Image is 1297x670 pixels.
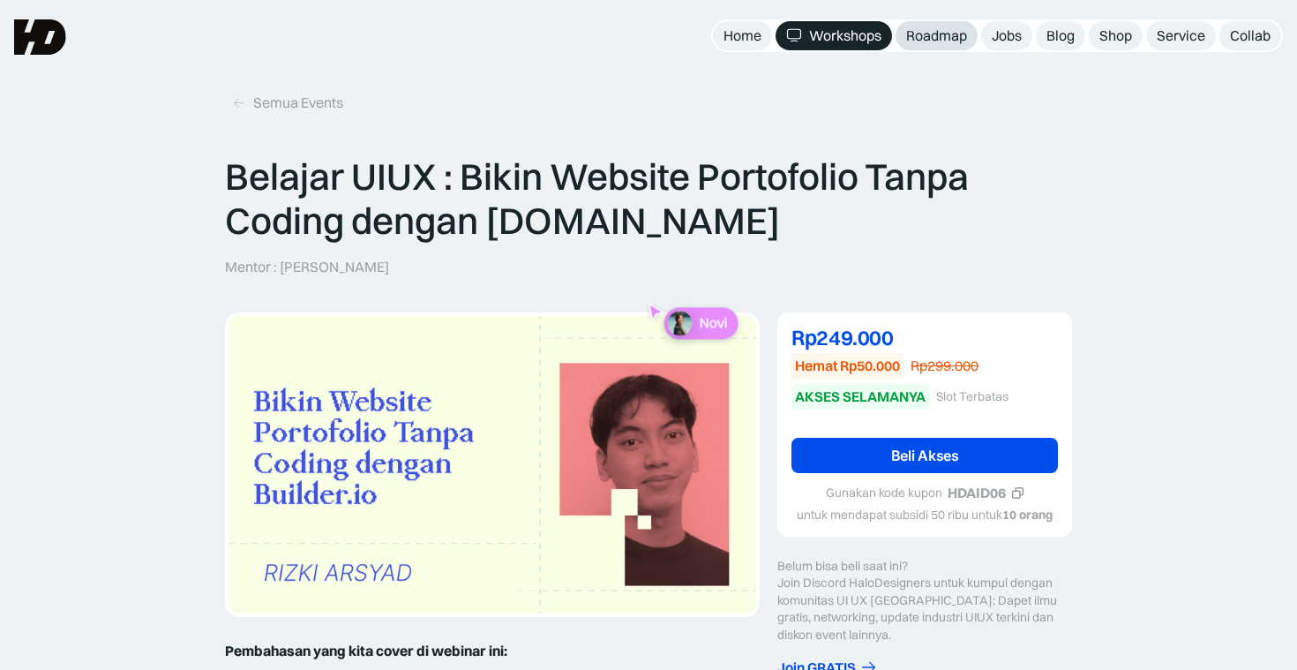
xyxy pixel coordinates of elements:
strong: Pembahasan yang kita cover di webinar ini: [225,642,507,659]
div: Roadmap [906,26,967,45]
strong: 10 orang [1002,507,1053,523]
p: Belajar UIUX : Bikin Website Portofolio Tanpa Coding dengan [DOMAIN_NAME] [225,154,1072,244]
div: Semua Events [253,94,343,112]
a: Collab [1219,21,1281,50]
div: Home [723,26,761,45]
div: Rp299.000 [911,357,978,375]
a: Jobs [981,21,1032,50]
a: Roadmap [896,21,978,50]
a: Semua Events [225,88,350,117]
div: Slot Terbatas [936,389,1008,404]
div: Jobs [992,26,1022,45]
div: HDAID06 [948,484,1006,502]
div: untuk mendapat subsidi 50 ribu untuk [797,508,1053,523]
p: ‍ [225,638,760,664]
div: Shop [1099,26,1132,45]
a: Service [1146,21,1216,50]
div: Blog [1046,26,1075,45]
p: Novi [700,315,728,332]
div: Rp249.000 [791,327,1058,348]
div: Workshops [809,26,881,45]
a: Beli Akses [791,438,1058,473]
a: Blog [1036,21,1085,50]
p: Mentor : [PERSON_NAME] [225,258,389,276]
div: Collab [1230,26,1271,45]
div: Gunakan kode kupon [826,486,942,501]
div: AKSES SELAMANYA [795,388,926,406]
div: Hemat Rp50.000 [795,357,900,375]
div: Belum bisa beli saat ini? Join Discord HaloDesigners untuk kumpul dengan komunitas UI UX [GEOGRAP... [777,558,1072,644]
a: Workshops [776,21,892,50]
div: Service [1157,26,1205,45]
a: Home [713,21,772,50]
a: Shop [1089,21,1143,50]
